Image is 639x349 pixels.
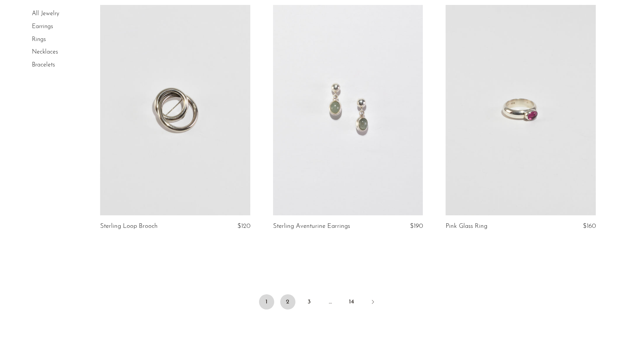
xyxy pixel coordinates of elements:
[365,294,380,311] a: Next
[280,294,295,310] a: 2
[100,223,158,230] a: Sterling Loop Brooch
[301,294,317,310] a: 3
[32,36,46,42] a: Rings
[32,49,58,55] a: Necklaces
[344,294,359,310] a: 14
[237,223,250,229] span: $120
[323,294,338,310] span: …
[32,11,59,17] a: All Jewelry
[446,223,487,230] a: Pink Glass Ring
[32,62,55,68] a: Bracelets
[410,223,423,229] span: $190
[273,223,350,230] a: Sterling Aventurine Earrings
[32,24,53,30] a: Earrings
[583,223,596,229] span: $160
[259,294,274,310] span: 1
